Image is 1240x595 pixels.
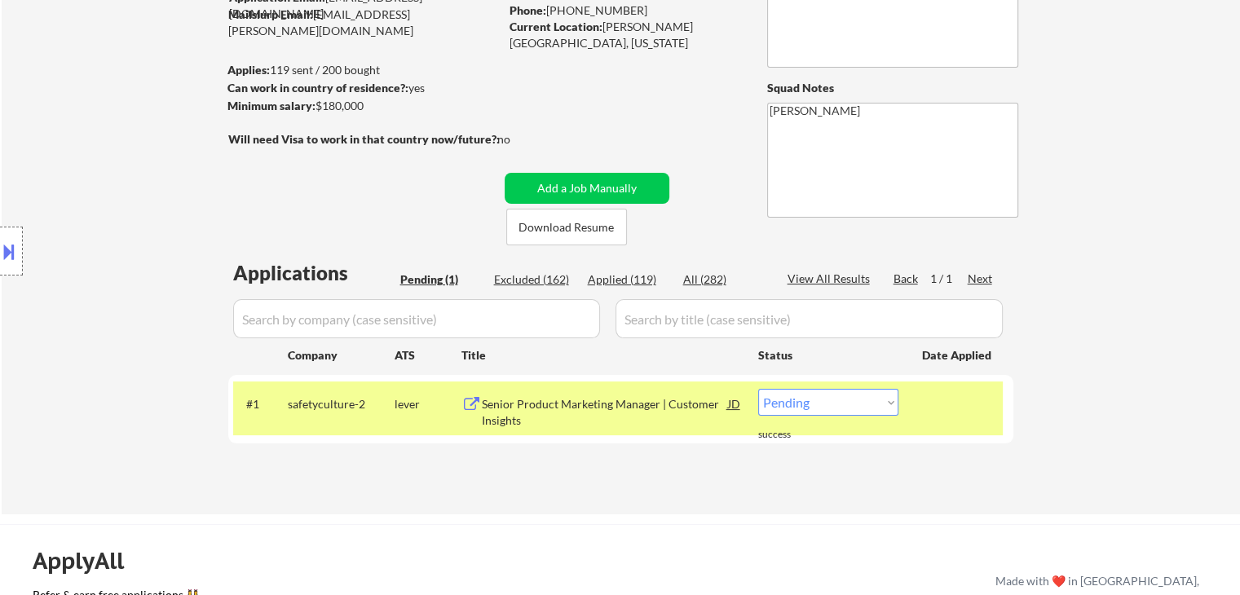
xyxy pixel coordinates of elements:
div: Title [461,347,743,364]
div: Pending (1) [400,271,482,288]
div: ATS [395,347,461,364]
div: Date Applied [922,347,994,364]
div: Applications [233,263,395,283]
div: 1 / 1 [930,271,968,287]
div: lever [395,396,461,412]
div: All (282) [683,271,765,288]
div: $180,000 [227,98,499,114]
div: no [497,131,544,148]
strong: Mailslurp Email: [228,7,313,21]
div: [EMAIL_ADDRESS][PERSON_NAME][DOMAIN_NAME] [228,7,499,38]
button: Add a Job Manually [505,173,669,204]
div: Status [758,340,898,369]
div: success [758,428,823,442]
strong: Phone: [510,3,546,17]
div: 119 sent / 200 bought [227,62,499,78]
div: Senior Product Marketing Manager | Customer Insights [482,396,728,428]
div: JD [726,389,743,418]
strong: Can work in country of residence?: [227,81,408,95]
div: Back [894,271,920,287]
strong: Will need Visa to work in that country now/future?: [228,132,500,146]
div: Company [288,347,395,364]
div: safetyculture-2 [288,396,395,412]
div: Next [968,271,994,287]
div: [PHONE_NUMBER] [510,2,740,19]
strong: Applies: [227,63,270,77]
strong: Minimum salary: [227,99,316,112]
div: ApplyAll [33,547,143,575]
input: Search by company (case sensitive) [233,299,600,338]
div: Squad Notes [767,80,1018,96]
div: View All Results [788,271,875,287]
strong: Current Location: [510,20,602,33]
input: Search by title (case sensitive) [616,299,1003,338]
div: [PERSON_NAME][GEOGRAPHIC_DATA], [US_STATE] [510,19,740,51]
div: #1 [246,396,275,412]
button: Download Resume [506,209,627,245]
div: Excluded (162) [494,271,576,288]
div: yes [227,80,494,96]
div: Applied (119) [588,271,669,288]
